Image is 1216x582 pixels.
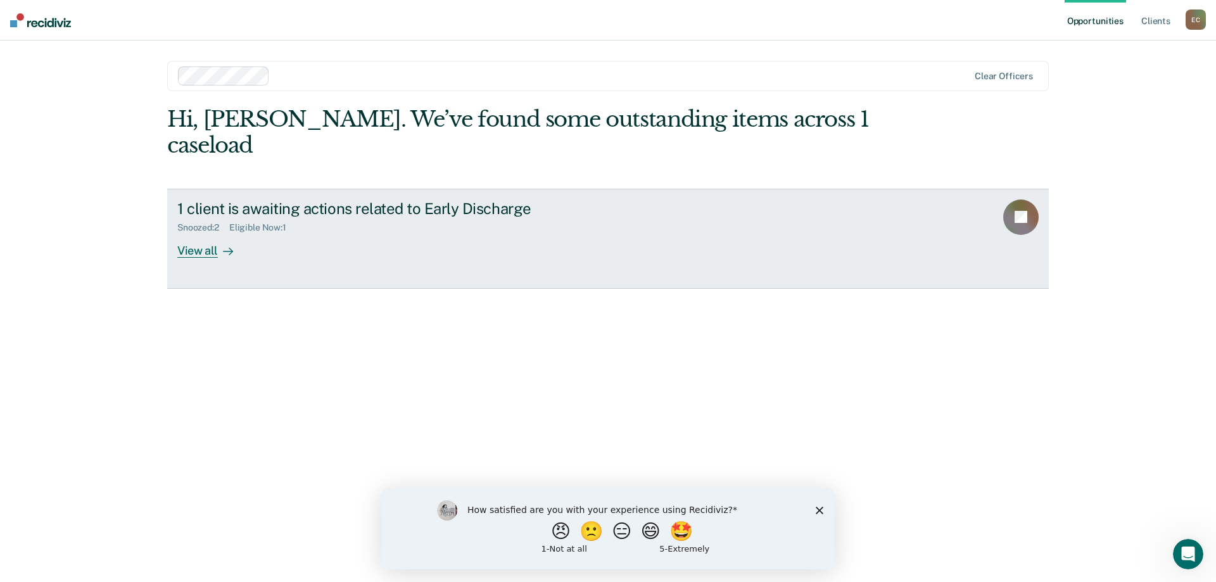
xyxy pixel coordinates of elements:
[1186,9,1206,30] button: EC
[975,71,1033,82] div: Clear officers
[177,222,229,233] div: Snoozed : 2
[177,199,622,218] div: 1 client is awaiting actions related to Early Discharge
[381,488,835,569] iframe: Survey by Kim from Recidiviz
[177,233,248,258] div: View all
[167,106,873,158] div: Hi, [PERSON_NAME]. We’ve found some outstanding items across 1 caseload
[1186,9,1206,30] div: E C
[229,222,296,233] div: Eligible Now : 1
[167,189,1049,289] a: 1 client is awaiting actions related to Early DischargeSnoozed:2Eligible Now:1View all
[1173,539,1203,569] iframe: Intercom live chat
[10,13,71,27] img: Recidiviz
